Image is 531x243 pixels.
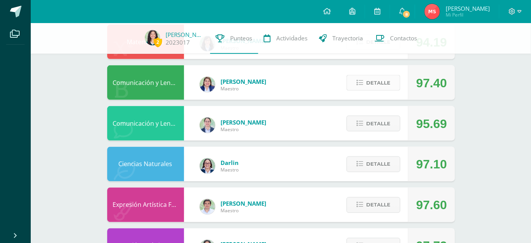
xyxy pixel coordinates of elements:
[446,12,490,18] span: Mi Perfil
[416,66,447,100] div: 97.40
[166,38,190,47] a: 2023017
[210,23,258,54] a: Punteos
[221,208,267,214] span: Maestro
[107,65,184,100] div: Comunicación y Lenguaje Idioma Español
[107,147,184,181] div: Ciencias Naturales
[154,37,162,47] span: 2
[369,23,423,54] a: Contactos
[347,75,400,91] button: Detalle
[347,116,400,131] button: Detalle
[200,199,215,215] img: 8e3dba6cfc057293c5db5c78f6d0205d.png
[107,188,184,222] div: Expresión Artística FORMACIÓN MUSICAL
[314,23,369,54] a: Trayectoria
[107,106,184,141] div: Comunicación y Lenguaje Inglés
[200,77,215,92] img: 97caf0f34450839a27c93473503a1ec1.png
[402,10,411,18] span: 8
[366,157,390,171] span: Detalle
[221,167,239,173] span: Maestro
[258,23,314,54] a: Actividades
[347,197,400,213] button: Detalle
[390,34,417,42] span: Contactos
[366,117,390,131] span: Detalle
[200,118,215,133] img: bdeda482c249daf2390eb3a441c038f2.png
[231,34,252,42] span: Punteos
[221,200,267,208] span: [PERSON_NAME]
[416,188,447,223] div: 97.60
[221,78,267,85] span: [PERSON_NAME]
[166,31,204,38] a: [PERSON_NAME]
[366,198,390,212] span: Detalle
[221,118,267,126] span: [PERSON_NAME]
[347,156,400,172] button: Detalle
[446,5,490,12] span: [PERSON_NAME]
[416,147,447,182] div: 97.10
[416,107,447,141] div: 95.69
[221,159,239,167] span: Darlin
[221,126,267,133] span: Maestro
[333,34,363,42] span: Trayectoria
[277,34,308,42] span: Actividades
[145,30,160,45] img: 6e225fc003bfcfe63679bea112e55f59.png
[425,4,440,19] img: fb703a472bdb86d4ae91402b7cff009e.png
[200,158,215,174] img: 571966f00f586896050bf2f129d9ef0a.png
[221,85,267,92] span: Maestro
[366,76,390,90] span: Detalle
